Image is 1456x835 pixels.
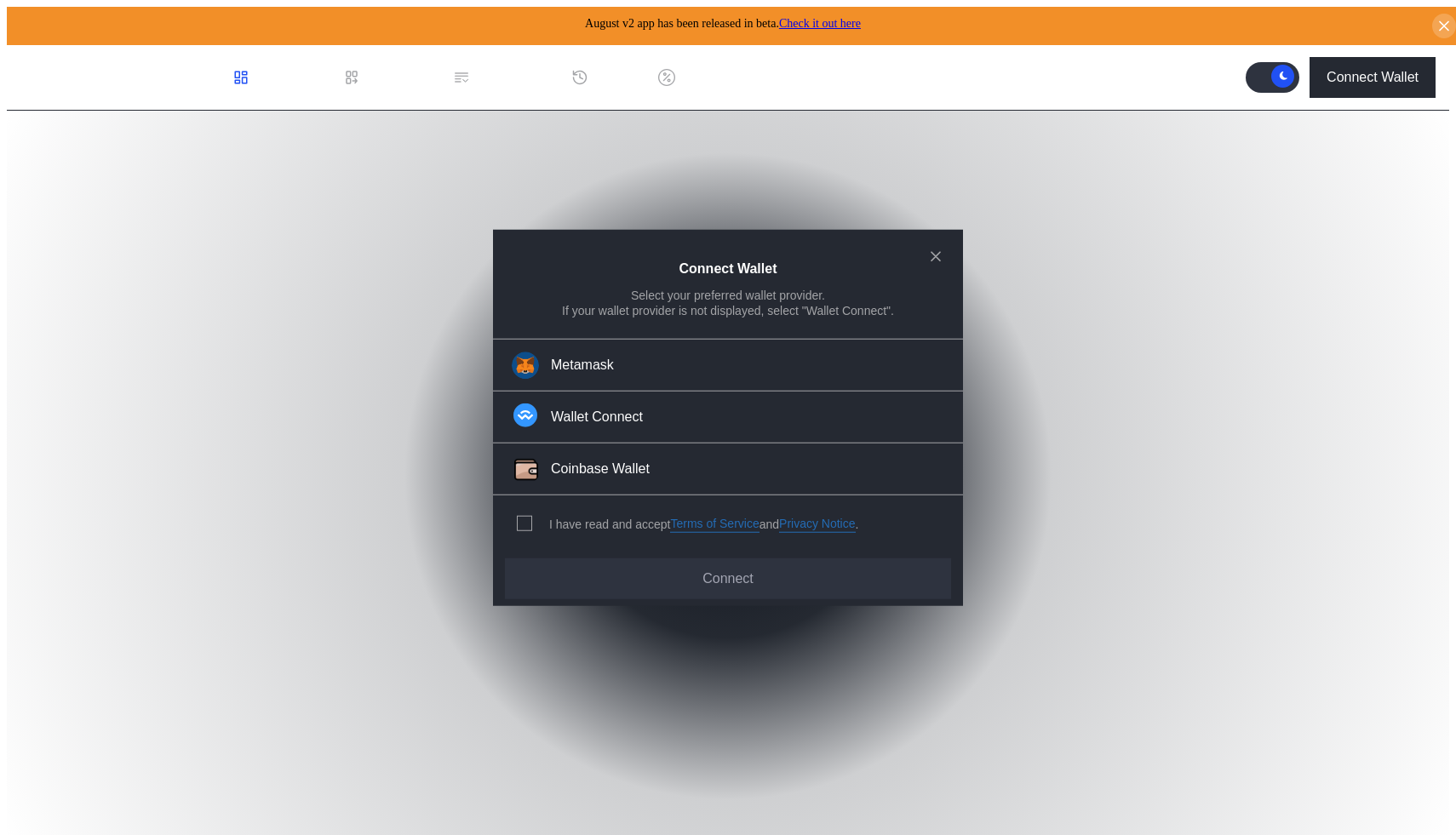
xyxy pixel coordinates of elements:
[493,339,963,392] button: Metamask
[779,17,861,30] a: Check it out here
[631,288,825,303] div: Select your preferred wallet provider.
[670,516,759,532] a: Terms of Service
[256,70,323,85] div: Dashboard
[512,455,541,484] img: Coinbase Wallet
[493,443,963,495] button: Coinbase WalletCoinbase Wallet
[551,409,643,426] div: Wallet Connect
[682,70,784,85] div: Discount Factors
[551,460,650,478] div: Coinbase Wallet
[477,70,551,85] div: Permissions
[493,392,963,443] button: Wallet Connect
[562,303,894,318] div: If your wallet provider is not displayed, select "Wallet Connect".
[585,17,861,30] span: August v2 app has been released in beta.
[367,70,433,85] div: Loan Book
[779,516,855,532] a: Privacy Notice
[551,357,614,375] div: Metamask
[1327,70,1419,85] div: Connect Wallet
[679,261,777,277] h2: Connect Wallet
[549,516,858,532] div: I have read and accept .
[595,70,638,85] div: History
[760,517,779,532] span: and
[922,243,949,270] button: close modal
[505,558,951,599] button: Connect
